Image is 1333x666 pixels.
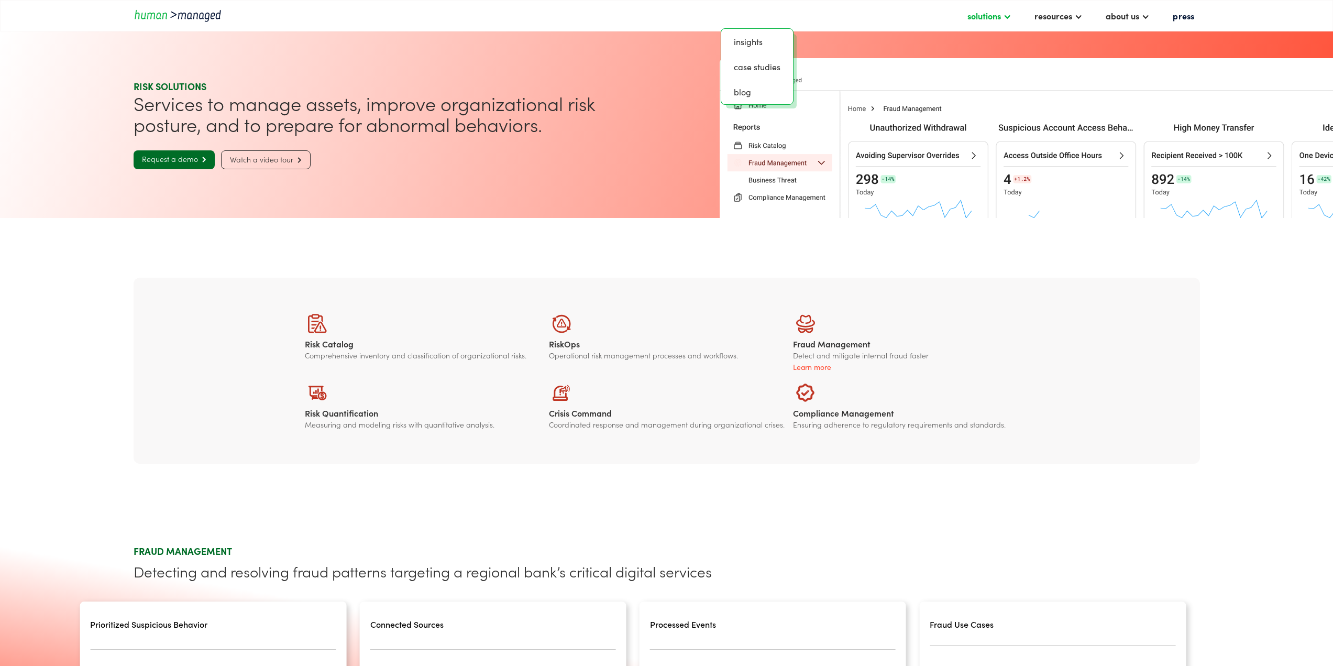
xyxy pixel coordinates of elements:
a: Learn more [793,362,1029,372]
div: RiskOps [549,339,785,349]
div: Prioritized Suspicious Behavior [90,608,336,641]
div: Operational risk management processes and workflows. [549,351,785,359]
a: home [134,8,228,23]
h1: Services to manage assets, improve organizational risk posture, and to prepare for abnormal behav... [134,93,663,135]
a: Watch a video tour [221,150,311,169]
div: solutions [967,9,1001,22]
div: Fraud Use Cases [930,608,1175,641]
div: Detect and mitigate internal fraud faster [793,351,1029,359]
a: Request a demo [134,150,215,169]
a: case studies [725,58,789,75]
div: about us [1100,7,1155,25]
div: Crisis Command [549,408,785,418]
div: Compliance Management [793,408,1029,418]
div: Risk Quantification [305,408,541,418]
div: resources [1029,7,1088,25]
div: solutions [962,7,1017,25]
span:  [198,156,206,163]
div: Processed Events [650,608,896,641]
div: about us [1106,9,1139,22]
div: FRAUD MANAGEMENT [134,545,1200,558]
div: Comprehensive inventory and classification of organizational risks. [305,351,541,359]
div: Connected Sources [370,608,616,641]
span:  [293,157,302,163]
a: insights [725,33,789,50]
div: Coordinated response and management during organizational crises. [549,420,785,429]
a: press [1167,7,1199,25]
div: Ensuring adherence to regulatory requirements and standards. [793,420,1029,429]
div: resources [1034,9,1072,22]
div: Fraud Management [793,339,1029,349]
div: Detecting and resolving fraud patterns targeting a regional bank’s critical digital services [134,562,1200,581]
div: Risk Catalog [305,339,541,349]
a: blog [725,83,789,100]
div: Measuring and modeling risks with quantitative analysis. [305,420,541,429]
div: RISK SOLUTIONS [134,80,663,93]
